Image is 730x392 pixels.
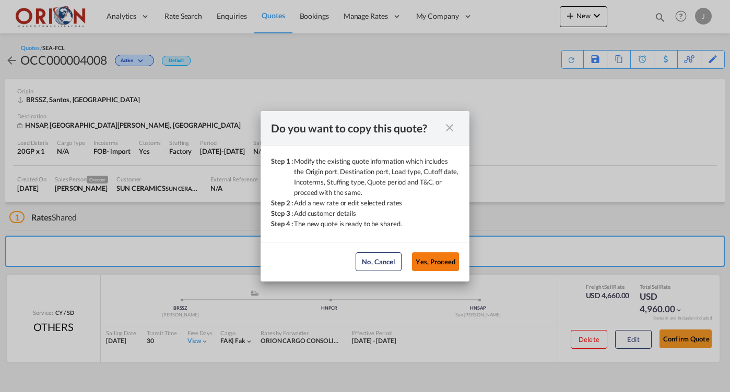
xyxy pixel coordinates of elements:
div: The new quote is ready to be shared. [294,218,402,229]
div: Step 1 : [271,156,294,198]
button: No, Cancel [356,252,402,271]
button: Yes, Proceed [412,252,459,271]
div: Add customer details [294,208,356,218]
md-icon: icon-close fg-AAA8AD cursor [443,121,456,134]
div: Step 3 : [271,208,294,218]
div: Modify the existing quote information which includes the Origin port, Destination port, Load type... [294,156,459,198]
div: Step 2 : [271,198,294,208]
div: Do you want to copy this quote? [271,121,440,134]
md-dialog: Step 1 : ... [261,111,469,281]
div: Step 4 : [271,218,294,229]
div: Add a new rate or edit selected rates [294,198,402,208]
